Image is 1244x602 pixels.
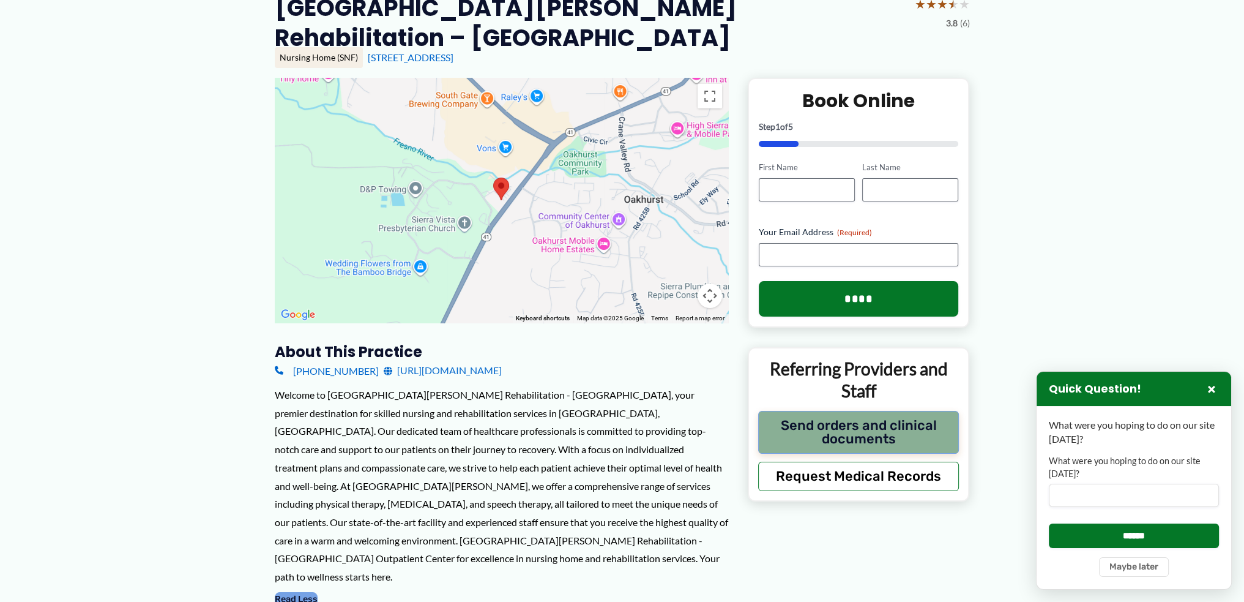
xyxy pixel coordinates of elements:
label: Last Name [862,162,958,173]
p: What were you hoping to do on our site [DATE]? [1049,418,1219,446]
h3: About this practice [275,342,728,361]
span: (Required) [837,228,872,237]
label: Your Email Address [759,226,959,238]
span: 5 [788,121,793,132]
p: Referring Providers and Staff [758,358,959,402]
button: Send orders and clinical documents [758,411,959,454]
h2: Book Online [759,89,959,113]
a: Report a map error [676,315,724,322]
button: Toggle fullscreen view [698,84,722,108]
p: Step of [759,122,959,131]
span: 1 [775,121,780,132]
button: Maybe later [1099,557,1169,577]
div: Welcome to [GEOGRAPHIC_DATA][PERSON_NAME] Rehabilitation - [GEOGRAPHIC_DATA], your premier destin... [275,386,728,586]
button: Map camera controls [698,284,722,308]
img: Google [278,307,318,323]
button: Keyboard shortcuts [516,314,570,323]
h3: Quick Question! [1049,382,1141,396]
a: [URL][DOMAIN_NAME] [384,361,502,380]
button: Close [1204,382,1219,396]
a: [STREET_ADDRESS] [368,51,453,63]
label: What were you hoping to do on our site [DATE]? [1049,455,1219,480]
div: Nursing Home (SNF) [275,47,363,68]
button: Request Medical Records [758,462,959,491]
a: [PHONE_NUMBER] [275,361,379,380]
a: Open this area in Google Maps (opens a new window) [278,307,318,323]
label: First Name [759,162,855,173]
span: (6) [960,15,970,31]
span: Map data ©2025 Google [577,315,644,322]
a: Terms (opens in new tab) [651,315,668,322]
span: 3.8 [946,15,958,31]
